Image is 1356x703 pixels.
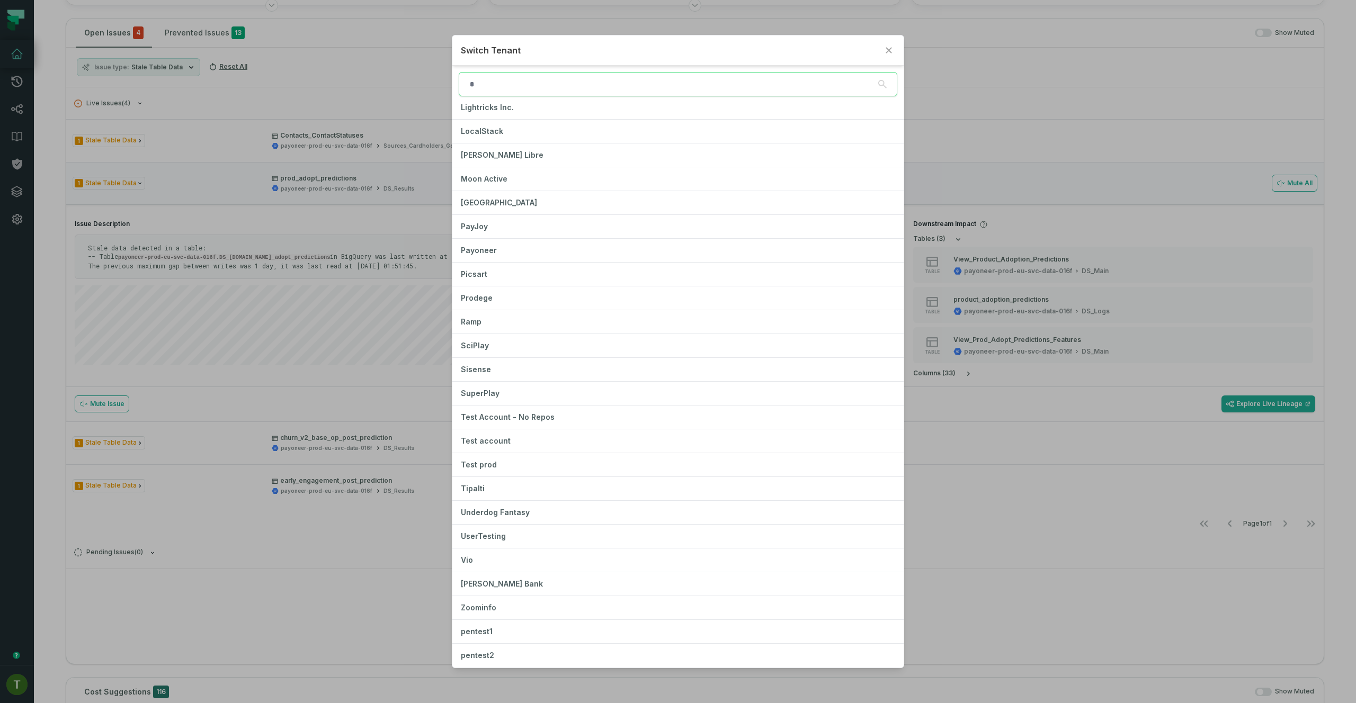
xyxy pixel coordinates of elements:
[461,651,494,660] span: pentest2
[452,167,903,191] button: Moon Active
[452,215,903,238] button: PayJoy
[461,579,543,588] span: [PERSON_NAME] Bank
[461,508,530,517] span: Underdog Fantasy
[452,644,903,667] button: pentest2
[452,239,903,262] button: Payoneer
[461,150,543,159] span: [PERSON_NAME] Libre
[452,453,903,476] button: Test prod
[461,246,497,255] span: Payoneer
[461,127,503,136] span: LocalStack
[452,120,903,143] button: LocalStack
[461,389,499,398] span: SuperPlay
[452,143,903,167] button: [PERSON_NAME] Libre
[461,365,491,374] span: Sisense
[452,96,903,119] button: Lightricks Inc.
[461,269,487,278] span: Picsart
[461,317,481,326] span: Ramp
[461,341,489,350] span: SciPlay
[882,44,895,57] button: Close
[461,44,878,57] h2: Switch Tenant
[452,620,903,643] button: pentest1
[452,572,903,596] button: [PERSON_NAME] Bank
[452,191,903,214] button: [GEOGRAPHIC_DATA]
[461,436,511,445] span: Test account
[461,412,555,421] span: Test Account - No Repos
[452,358,903,381] button: Sisense
[461,198,537,207] span: [GEOGRAPHIC_DATA]
[452,310,903,334] button: Ramp
[452,405,903,429] button: Test Account - No Repos
[461,603,496,612] span: Zoominfo
[452,501,903,524] button: Underdog Fantasy
[461,174,507,183] span: Moon Active
[452,334,903,357] button: SciPlay
[461,103,514,112] span: Lightricks Inc.
[452,548,903,572] button: Vio
[461,627,493,636] span: pentest1
[461,460,497,469] span: Test prod
[452,429,903,453] button: Test account
[452,263,903,286] button: Picsart
[461,531,506,540] span: UserTesting
[452,382,903,405] button: SuperPlay
[452,286,903,310] button: Prodege
[461,484,485,493] span: Tipalti
[461,222,488,231] span: PayJoy
[461,555,473,564] span: Vio
[461,293,493,302] span: Prodege
[452,525,903,548] button: UserTesting
[452,477,903,500] button: Tipalti
[452,596,903,619] button: Zoominfo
